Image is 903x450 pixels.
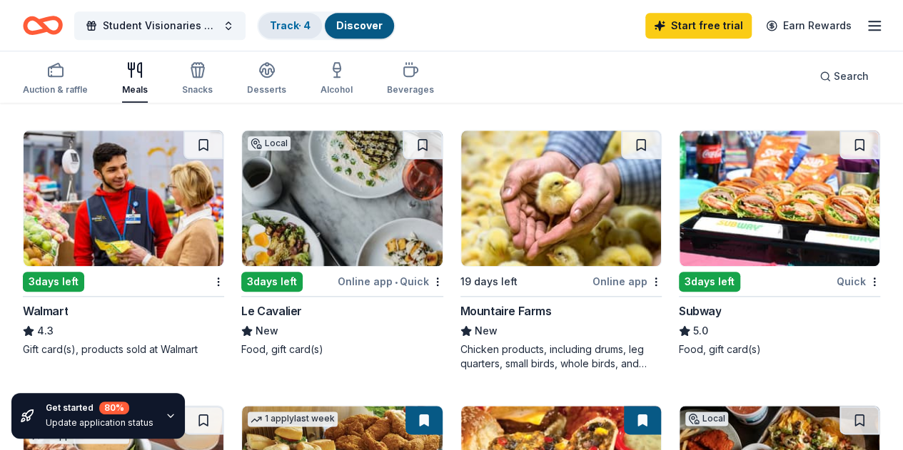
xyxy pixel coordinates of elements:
div: Online app [592,272,662,290]
div: Chicken products, including drums, leg quarters, small birds, whole birds, and whole legs [460,342,662,371]
button: Snacks [182,56,213,103]
div: Walmart [23,302,68,319]
div: Food, gift card(s) [679,342,880,357]
div: Auction & raffle [23,84,88,96]
span: • [395,276,398,287]
img: Image for Walmart [24,131,223,266]
a: Image for Subway3days leftQuickSubway5.0Food, gift card(s) [679,130,880,357]
a: Image for Walmart3days leftWalmart4.3Gift card(s), products sold at Walmart [23,130,224,357]
a: Earn Rewards [757,13,860,39]
a: Image for Le CavalierLocal3days leftOnline app•QuickLe CavalierNewFood, gift card(s) [241,130,443,357]
div: 19 days left [460,273,518,290]
div: Food, gift card(s) [241,342,443,357]
button: Beverages [387,56,434,103]
button: Search [808,62,880,91]
div: 1 apply last week [248,411,338,426]
div: Local [685,411,728,426]
div: Update application status [46,417,153,429]
div: Local [248,136,291,150]
span: 4.3 [37,322,54,339]
div: Le Cavalier [241,302,302,319]
span: Student Visionaries Campaign Workshop ([US_STATE]) [103,17,217,34]
button: Track· 4Discover [257,11,395,40]
div: 3 days left [679,272,740,292]
a: Track· 4 [270,19,311,31]
a: Image for Mountaire Farms19 days leftOnline appMountaire FarmsNewChicken products, including drum... [460,130,662,371]
span: New [475,322,498,339]
button: Student Visionaries Campaign Workshop ([US_STATE]) [74,11,246,40]
span: Search [834,68,869,85]
div: Meals [122,84,148,96]
div: 80 % [99,402,129,414]
div: 3 days left [241,272,303,292]
a: Start free trial [645,13,752,39]
span: New [256,322,278,339]
a: Home [23,9,63,42]
button: Desserts [247,56,286,103]
a: Discover [336,19,383,31]
div: Alcohol [321,84,353,96]
span: 5.0 [693,322,708,339]
div: Desserts [247,84,286,96]
img: Image for Le Cavalier [242,131,442,266]
div: Subway [679,302,722,319]
div: Mountaire Farms [460,302,552,319]
div: Beverages [387,84,434,96]
div: 3 days left [23,272,84,292]
img: Image for Mountaire Farms [461,131,661,266]
button: Alcohol [321,56,353,103]
div: Snacks [182,84,213,96]
div: Get started [46,402,153,414]
div: Quick [837,272,880,290]
div: Gift card(s), products sold at Walmart [23,342,224,357]
button: Auction & raffle [23,56,88,103]
img: Image for Subway [680,131,879,266]
div: Online app Quick [338,272,443,290]
button: Meals [122,56,148,103]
